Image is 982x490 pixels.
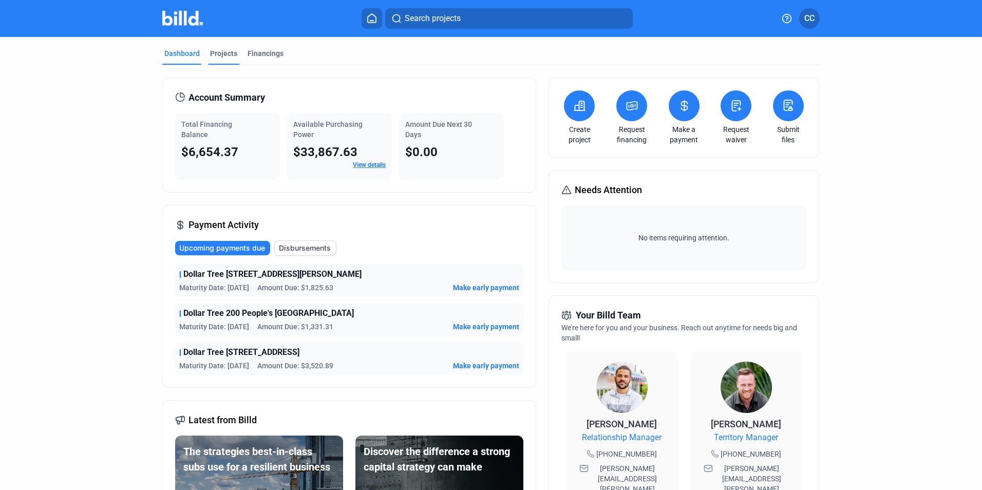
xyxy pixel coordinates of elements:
[188,413,257,427] span: Latest from Billd
[179,243,265,253] span: Upcoming payments due
[575,183,642,197] span: Needs Attention
[453,282,519,293] button: Make early payment
[257,322,333,332] span: Amount Due: $1,331.31
[183,444,335,475] div: The strategies best-in-class subs use for a resilient business
[561,124,597,145] a: Create project
[183,307,354,319] span: Dollar Tree 200 People's [GEOGRAPHIC_DATA]
[183,268,362,280] span: Dollar Tree [STREET_ADDRESS][PERSON_NAME]
[565,233,802,243] span: No items requiring attention.
[770,124,806,145] a: Submit files
[666,124,702,145] a: Make a payment
[711,419,781,429] span: [PERSON_NAME]
[257,361,333,371] span: Amount Due: $3,520.89
[405,145,438,159] span: $0.00
[364,444,515,475] div: Discover the difference a strong capital strategy can make
[405,120,472,139] span: Amount Due Next 30 Days
[188,218,259,232] span: Payment Activity
[405,12,461,25] span: Search projects
[293,145,357,159] span: $33,867.63
[799,8,820,29] button: CC
[257,282,333,293] span: Amount Due: $1,825.63
[293,120,363,139] span: Available Purchasing Power
[164,48,200,59] div: Dashboard
[181,120,232,139] span: Total Financing Balance
[721,449,781,459] span: [PHONE_NUMBER]
[179,282,249,293] span: Maturity Date: [DATE]
[188,90,265,105] span: Account Summary
[453,322,519,332] button: Make early payment
[596,449,657,459] span: [PHONE_NUMBER]
[179,361,249,371] span: Maturity Date: [DATE]
[587,419,657,429] span: [PERSON_NAME]
[453,361,519,371] button: Make early payment
[714,431,778,444] span: Territory Manager
[596,362,648,413] img: Relationship Manager
[162,11,203,26] img: Billd Company Logo
[181,145,238,159] span: $6,654.37
[353,161,386,168] a: View details
[718,124,754,145] a: Request waiver
[210,48,237,59] div: Projects
[179,322,249,332] span: Maturity Date: [DATE]
[385,8,633,29] button: Search projects
[183,346,299,359] span: Dollar Tree [STREET_ADDRESS]
[274,240,336,256] button: Disbursements
[576,308,641,323] span: Your Billd Team
[721,362,772,413] img: Territory Manager
[175,241,270,255] button: Upcoming payments due
[804,12,815,25] span: CC
[582,431,662,444] span: Relationship Manager
[561,324,797,342] span: We're here for you and your business. Reach out anytime for needs big and small!
[248,48,284,59] div: Financings
[614,124,650,145] a: Request financing
[279,243,331,253] span: Disbursements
